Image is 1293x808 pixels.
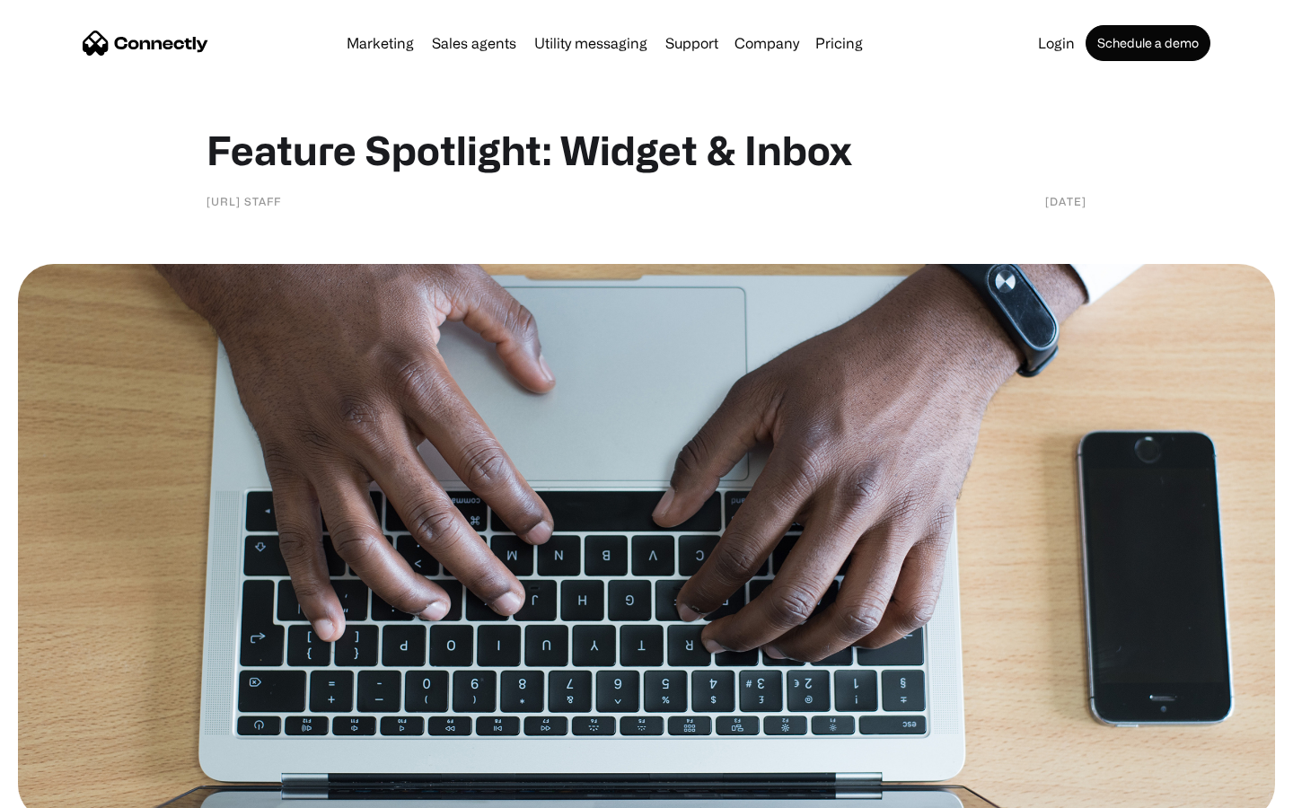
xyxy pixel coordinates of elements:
a: Pricing [808,36,870,50]
h1: Feature Spotlight: Widget & Inbox [207,126,1086,174]
a: Login [1031,36,1082,50]
a: Support [658,36,726,50]
div: [URL] staff [207,192,281,210]
a: Schedule a demo [1086,25,1210,61]
a: Sales agents [425,36,523,50]
a: Marketing [339,36,421,50]
div: [DATE] [1045,192,1086,210]
aside: Language selected: English [18,777,108,802]
ul: Language list [36,777,108,802]
div: Company [734,31,799,56]
a: Utility messaging [527,36,655,50]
